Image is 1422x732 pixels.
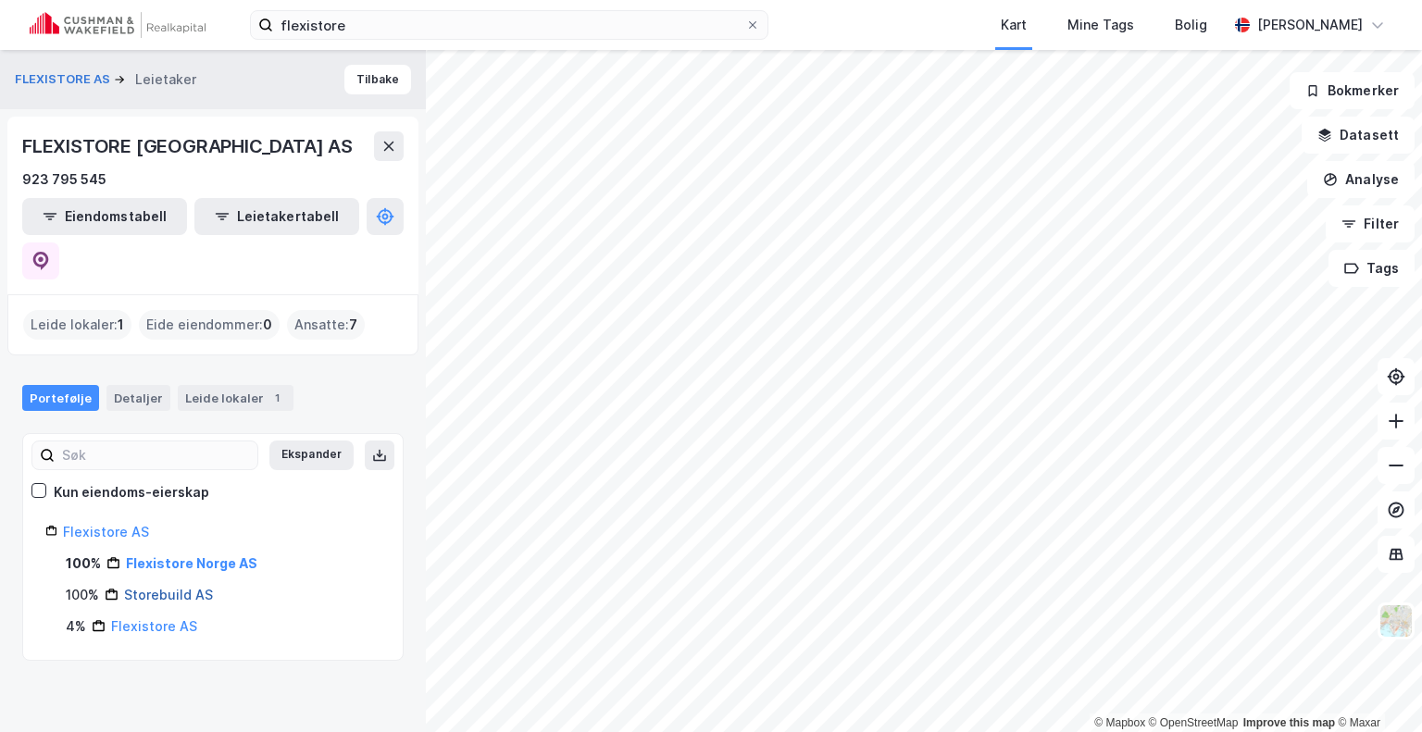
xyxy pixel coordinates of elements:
[1329,643,1422,732] iframe: Chat Widget
[1329,643,1422,732] div: Kontrollprogram for chat
[1067,14,1134,36] div: Mine Tags
[273,11,745,39] input: Søk på adresse, matrikkel, gårdeiere, leietakere eller personer
[349,314,357,336] span: 7
[178,385,293,411] div: Leide lokaler
[66,552,101,575] div: 100%
[1149,716,1239,729] a: OpenStreetMap
[344,65,411,94] button: Tilbake
[22,131,356,161] div: FLEXISTORE [GEOGRAPHIC_DATA] AS
[1243,716,1335,729] a: Improve this map
[55,441,257,469] input: Søk
[106,385,170,411] div: Detaljer
[194,198,359,235] button: Leietakertabell
[15,70,114,89] button: FLEXISTORE AS
[1001,14,1027,36] div: Kart
[22,385,99,411] div: Portefølje
[66,584,99,606] div: 100%
[1328,250,1415,287] button: Tags
[1307,161,1415,198] button: Analyse
[111,618,197,634] a: Flexistore AS
[126,555,257,571] a: Flexistore Norge AS
[66,615,86,638] div: 4%
[269,440,354,470] button: Ekspander
[1290,72,1415,109] button: Bokmerker
[268,389,286,407] div: 1
[263,314,272,336] span: 0
[1175,14,1207,36] div: Bolig
[30,12,206,38] img: cushman-wakefield-realkapital-logo.202ea83816669bd177139c58696a8fa1.svg
[287,310,365,340] div: Ansatte :
[63,524,149,540] a: Flexistore AS
[1302,117,1415,154] button: Datasett
[23,310,131,340] div: Leide lokaler :
[118,314,124,336] span: 1
[139,310,280,340] div: Eide eiendommer :
[1378,603,1414,639] img: Z
[124,587,213,602] a: Storebuild AS
[1094,716,1145,729] a: Mapbox
[1257,14,1363,36] div: [PERSON_NAME]
[54,481,209,503] div: Kun eiendoms-eierskap
[1326,205,1415,242] button: Filter
[22,198,187,235] button: Eiendomstabell
[22,168,106,191] div: 923 795 545
[135,68,196,91] div: Leietaker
